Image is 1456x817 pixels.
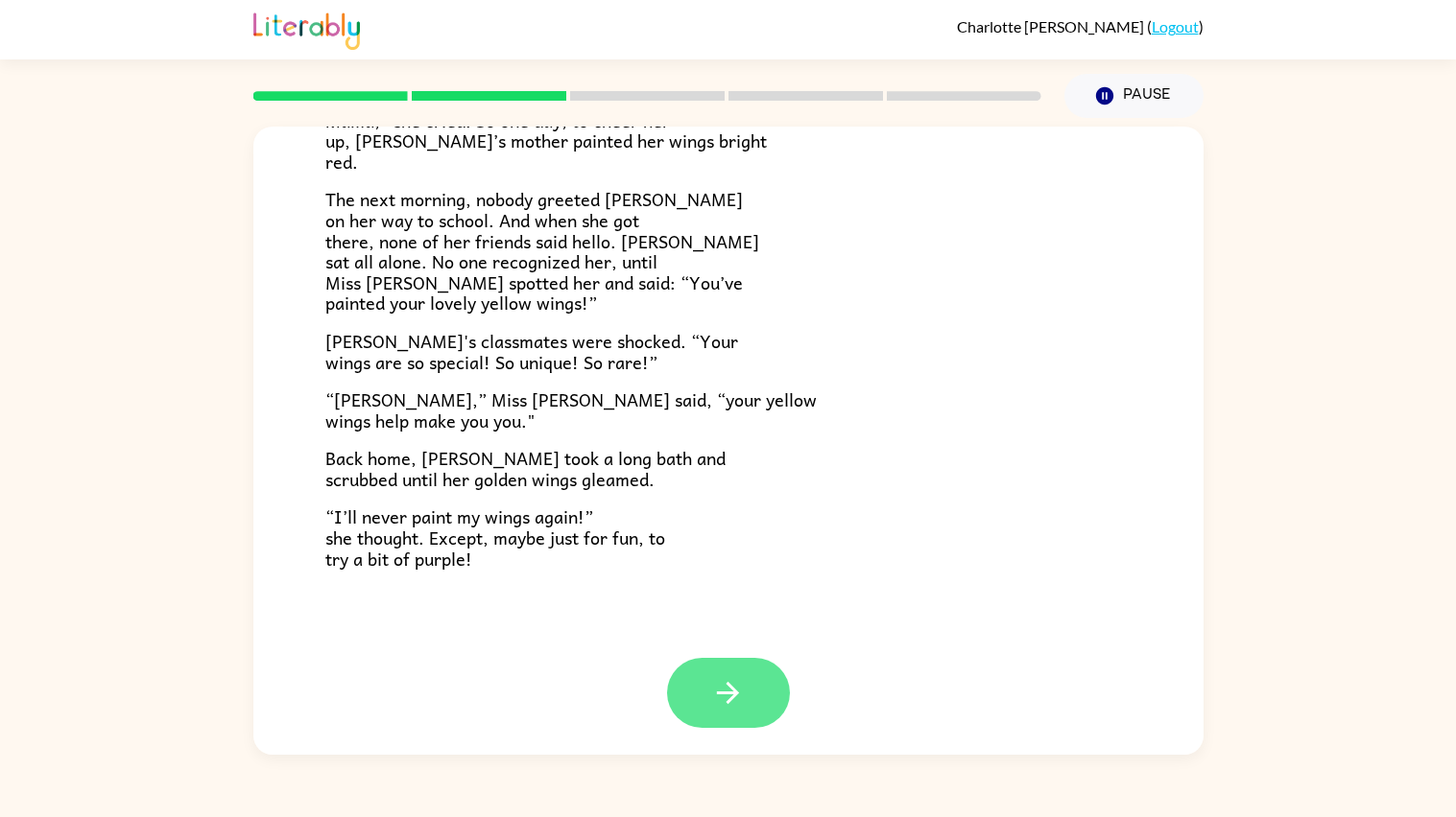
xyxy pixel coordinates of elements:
button: Pause [1064,74,1204,118]
span: “[PERSON_NAME],” Miss [PERSON_NAME] said, “your yellow wings help make you you." [325,385,817,434]
span: Back home, [PERSON_NAME] took a long bath and scrubbed until her golden wings gleamed. [325,444,726,493]
div: ( ) [957,17,1204,35]
span: [PERSON_NAME]'s classmates were shocked. “Your wings are so special! So unique! So rare!” [325,327,738,376]
img: Literably [253,8,360,50]
a: Logout [1152,17,1199,35]
span: “I’ll never paint my wings again!” she thought. Except, maybe just for fun, to try a bit of purple! [325,502,665,572]
span: The next morning, nobody greeted [PERSON_NAME] on her way to school. And when she got there, none... [325,185,759,316]
span: Charlotte [PERSON_NAME] [957,17,1147,35]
